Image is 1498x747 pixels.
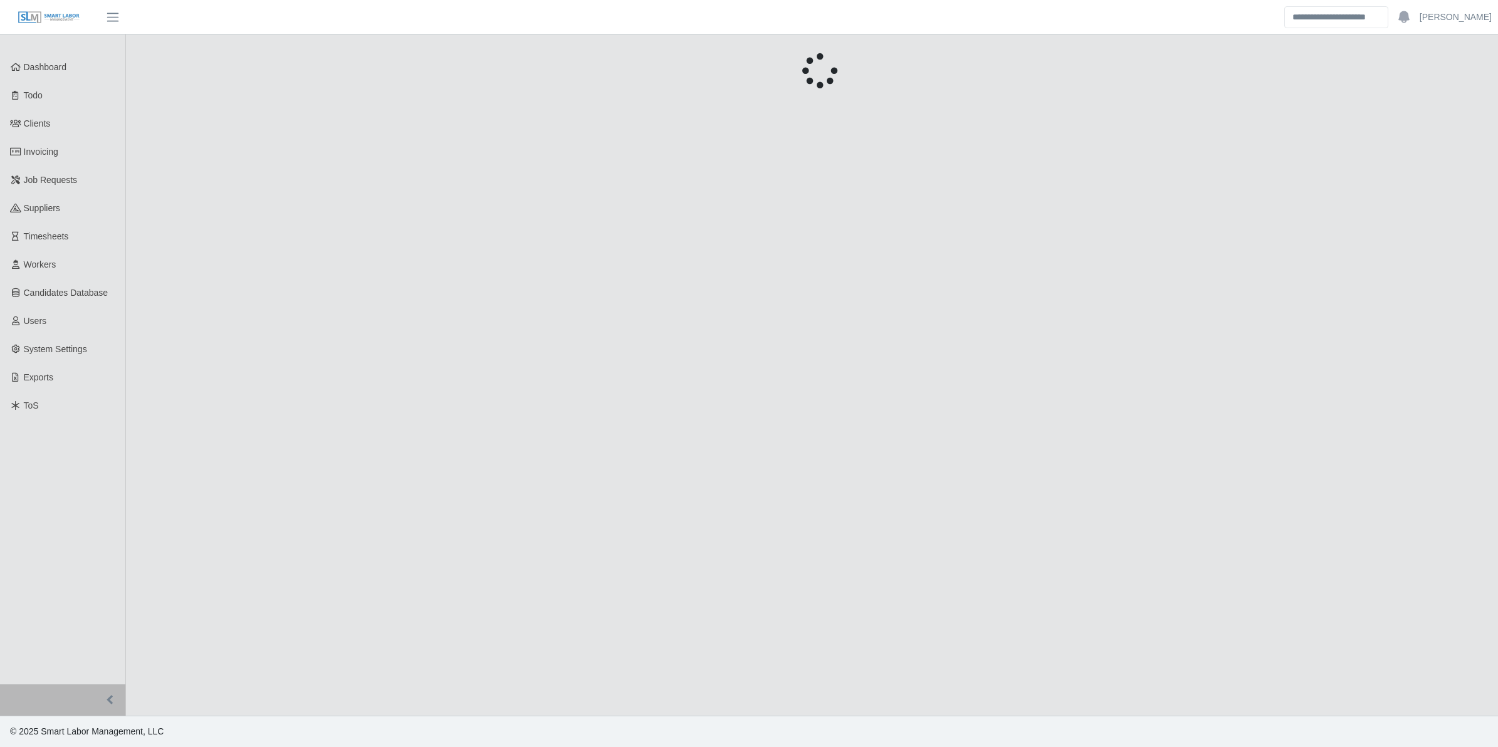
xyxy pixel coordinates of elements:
[24,62,67,72] span: Dashboard
[24,147,58,157] span: Invoicing
[24,288,108,298] span: Candidates Database
[18,11,80,24] img: SLM Logo
[10,726,164,736] span: © 2025 Smart Labor Management, LLC
[24,372,53,382] span: Exports
[1420,11,1492,24] a: [PERSON_NAME]
[24,231,69,241] span: Timesheets
[24,344,87,354] span: System Settings
[24,259,56,269] span: Workers
[24,316,47,326] span: Users
[24,90,43,100] span: Todo
[24,175,78,185] span: Job Requests
[1284,6,1388,28] input: Search
[24,400,39,410] span: ToS
[24,118,51,128] span: Clients
[24,203,60,213] span: Suppliers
